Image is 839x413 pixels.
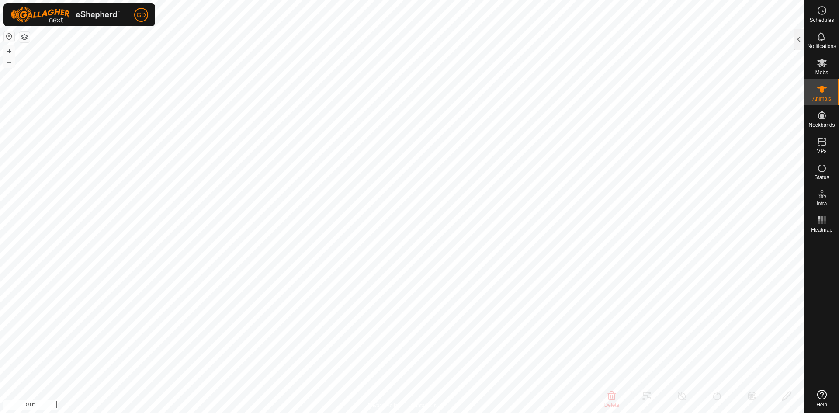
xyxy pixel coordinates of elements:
span: Help [816,402,827,407]
a: Contact Us [411,402,437,410]
img: Gallagher Logo [10,7,120,23]
span: Neckbands [808,122,835,128]
span: Schedules [809,17,834,23]
span: Status [814,175,829,180]
button: – [4,57,14,68]
span: Mobs [815,70,828,75]
span: VPs [817,149,826,154]
span: Animals [812,96,831,101]
span: Infra [816,201,827,206]
span: GD [137,10,146,20]
a: Help [804,386,839,411]
span: Heatmap [811,227,832,233]
button: Reset Map [4,31,14,42]
button: Map Layers [19,32,30,42]
span: Notifications [808,44,836,49]
a: Privacy Policy [367,402,400,410]
button: + [4,46,14,56]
